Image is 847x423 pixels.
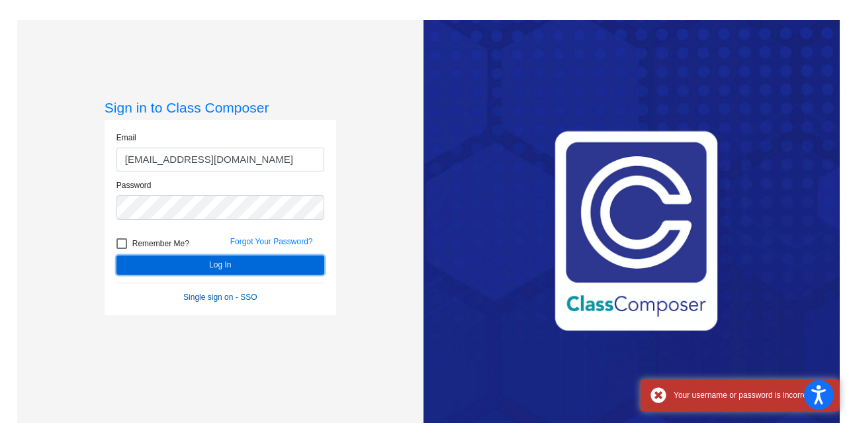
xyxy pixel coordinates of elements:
a: Single sign on - SSO [183,293,257,302]
span: Remember Me? [132,236,189,252]
a: Forgot Your Password? [230,237,313,246]
label: Email [116,132,136,144]
button: Log In [116,256,324,275]
div: Your username or password is incorrect [674,389,829,401]
h3: Sign in to Class Composer [105,99,336,116]
label: Password [116,179,152,191]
